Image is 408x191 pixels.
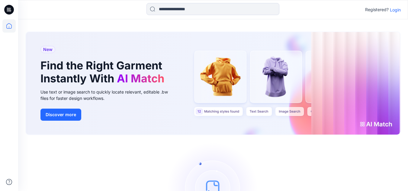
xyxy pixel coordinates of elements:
h1: Find the Right Garment Instantly With [40,59,167,85]
button: Discover more [40,109,81,121]
span: New [43,46,53,53]
p: Login [390,7,401,13]
p: Registered? [365,6,389,13]
span: AI Match [117,72,164,85]
div: Use text or image search to quickly locate relevant, editable .bw files for faster design workflows. [40,89,176,101]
